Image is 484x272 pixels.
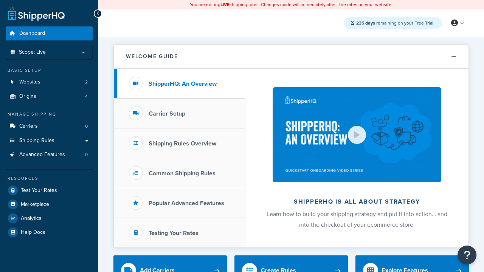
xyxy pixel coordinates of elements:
[21,229,45,236] span: Help Docs
[6,148,93,162] li: Advanced Features
[21,215,42,222] span: Analytics
[19,93,36,100] span: Origins
[6,111,93,117] div: Manage Shipping
[6,75,93,89] a: Websites2
[19,79,40,85] span: Websites
[6,212,93,225] a: Analytics
[85,79,88,85] span: 2
[6,119,93,133] li: Carriers
[85,93,88,100] span: 4
[6,184,93,197] a: Test Your Rates
[6,198,93,211] a: Marketplace
[356,20,375,26] strong: 235 days
[19,49,46,56] span: Scope: Live
[273,87,441,182] img: ShipperHQ is all about strategy
[149,200,224,207] h3: Popular Advanced Features
[356,20,433,26] span: remaining on your Free Trial
[6,26,93,40] a: Dashboard
[220,1,230,8] b: LIVE
[6,75,93,89] li: Websites
[21,187,57,194] span: Test Your Rates
[85,151,88,158] span: 0
[149,110,185,117] h3: Carrier Setup
[149,140,216,147] h3: Shipping Rules Overview
[19,123,38,130] span: Carriers
[6,226,93,239] a: Help Docs
[19,138,54,144] span: Shipping Rules
[6,148,93,162] a: Advanced Features0
[6,90,93,104] a: Origins4
[6,175,93,182] div: Resources
[21,201,49,208] span: Marketplace
[85,123,88,130] span: 0
[114,45,468,69] button: Welcome Guide
[126,54,178,59] h2: Welcome Guide
[149,230,199,236] h3: Testing Your Rates
[265,198,448,205] h2: ShipperHQ is all about strategy
[19,151,65,158] span: Advanced Features
[6,67,93,74] div: Basic Setup
[6,119,93,133] a: Carriers0
[149,170,216,177] h3: Common Shipping Rules
[6,90,93,104] li: Origins
[19,30,45,37] span: Dashboard
[458,246,476,264] button: Open Resource Center
[6,134,93,148] a: Shipping Rules
[267,210,447,229] span: Learn how to build your shipping strategy and put it into action… and into the checkout of your e...
[149,80,217,87] h3: ShipperHQ: An Overview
